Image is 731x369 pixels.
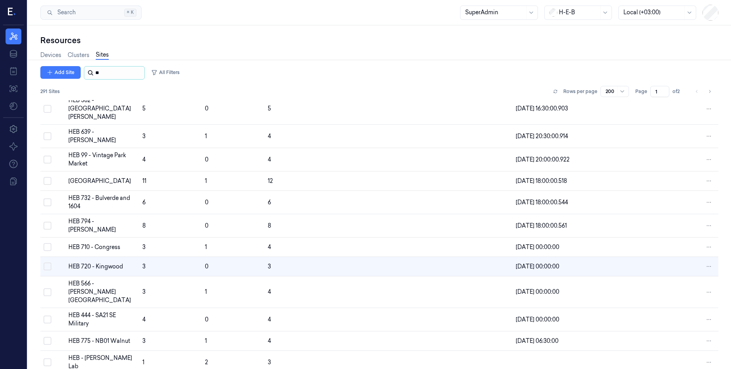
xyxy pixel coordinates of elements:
[205,263,208,270] span: 0
[268,199,271,206] span: 6
[68,51,89,59] a: Clusters
[268,316,271,323] span: 4
[205,288,207,295] span: 1
[44,288,51,296] button: Select row
[205,199,208,206] span: 0
[68,96,136,121] div: HEB 382 - [GEOGRAPHIC_DATA][PERSON_NAME]
[44,222,51,230] button: Select row
[44,316,51,323] button: Select row
[68,311,136,328] div: HEB 444 - SA21 SE Military
[54,8,76,17] span: Search
[268,105,271,112] span: 5
[516,222,567,229] span: [DATE] 18:00:00.561
[268,177,273,184] span: 12
[516,105,568,112] span: [DATE] 16:30:00.903
[516,133,568,140] span: [DATE] 20:30:00.914
[205,359,208,366] span: 2
[44,337,51,345] button: Select row
[44,156,51,164] button: Select row
[68,217,136,234] div: HEB 794 - [PERSON_NAME]
[205,105,208,112] span: 0
[44,262,51,270] button: Select row
[44,105,51,113] button: Select row
[142,177,146,184] span: 11
[516,243,559,251] span: [DATE] 00:00:00
[44,358,51,366] button: Select row
[516,263,559,270] span: [DATE] 00:00:00
[268,288,271,295] span: 4
[205,337,207,344] span: 1
[44,243,51,251] button: Select row
[268,133,271,140] span: 4
[142,243,146,251] span: 3
[40,35,718,46] div: Resources
[205,222,208,229] span: 0
[142,337,146,344] span: 3
[205,177,207,184] span: 1
[142,133,146,140] span: 3
[268,243,271,251] span: 4
[268,263,271,270] span: 3
[142,199,146,206] span: 6
[142,263,146,270] span: 3
[40,66,81,79] button: Add Site
[142,222,146,229] span: 8
[268,222,271,229] span: 8
[704,86,715,97] button: Go to next page
[44,198,51,206] button: Select row
[516,177,567,184] span: [DATE] 18:00:00.518
[516,337,559,344] span: [DATE] 06:30:00
[205,133,207,140] span: 1
[142,316,146,323] span: 4
[68,151,136,168] div: HEB 99 - Vintage Park Market
[40,88,60,95] span: 291 Sites
[268,156,271,163] span: 4
[40,6,142,20] button: Search⌘K
[44,177,51,185] button: Select row
[142,288,146,295] span: 3
[68,243,136,251] div: HEB 710 - Congress
[40,51,61,59] a: Devices
[68,128,136,145] div: HEB 639 - [PERSON_NAME]
[148,66,183,79] button: All Filters
[516,288,559,295] span: [DATE] 00:00:00
[142,359,144,366] span: 1
[516,156,570,163] span: [DATE] 20:00:00.922
[142,156,146,163] span: 4
[44,132,51,140] button: Select row
[68,262,136,271] div: HEB 720 - Kingwood
[68,194,136,211] div: HEB 732 - Bulverde and 1604
[672,88,685,95] span: of 2
[268,337,271,344] span: 4
[205,156,208,163] span: 0
[96,51,109,60] a: Sites
[68,177,136,185] div: [GEOGRAPHIC_DATA]
[516,199,568,206] span: [DATE] 18:00:00.544
[205,316,208,323] span: 0
[205,243,207,251] span: 1
[68,280,136,304] div: HEB 566 - [PERSON_NAME][GEOGRAPHIC_DATA]
[142,105,146,112] span: 5
[68,337,136,345] div: HEB 775 - NB01 Walnut
[516,316,559,323] span: [DATE] 00:00:00
[691,86,715,97] nav: pagination
[563,88,597,95] p: Rows per page
[268,359,271,366] span: 3
[635,88,647,95] span: Page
